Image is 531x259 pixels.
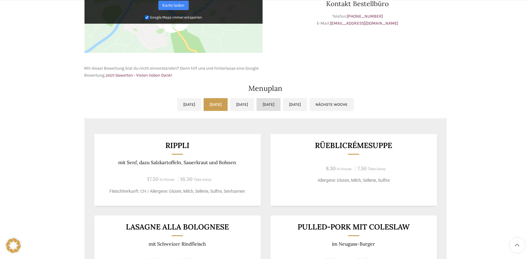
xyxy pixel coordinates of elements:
span: 7.50 [357,165,367,172]
h2: Menuplan [84,85,447,92]
p: mit Senf, dazu Salzkartoffeln, Sauerkraut und Bohnen [102,160,253,165]
p: mit Schweizer Rindfleisch [102,241,253,247]
span: 17.50 [147,176,159,182]
h3: Rippli [102,142,253,149]
h3: Kontakt Bestellbüro [269,0,447,7]
a: [DATE] [283,98,307,111]
h3: Rüeblicrémesuppe [278,142,429,149]
p: Telefon: E-Mail: [269,13,447,27]
span: In-House [160,178,175,182]
a: [EMAIL_ADDRESS][DOMAIN_NAME] [330,21,398,26]
a: [DATE] [177,98,201,111]
span: 8.30 [326,165,336,172]
a: Nächste Woche [309,98,354,111]
input: Google Maps immer entsperren [145,16,149,19]
a: [DATE] [257,98,281,111]
span: Take-Away [368,167,386,171]
p: Fleischherkunft: CH / Allergene: Gluten, Milch, Sellerie, Sulfite, Senfsamen [102,188,253,195]
a: Karte laden [158,1,189,10]
span: 16.50 [181,176,193,182]
a: [PHONE_NUMBER] [347,14,383,19]
a: [DATE] [230,98,254,111]
a: Scroll to top button [510,238,525,253]
p: Allergene: Gluten, Milch, Sellerie, Sulfite [278,177,429,184]
a: Jetzt bewerten - Vielen lieben Dank! [106,73,173,78]
a: [DATE] [204,98,228,111]
h3: LASAGNE ALLA BOLOGNESE [102,223,253,231]
p: Mit dieser Bewertung bist du nicht einverstanden? Dann hilf uns und hinterlasse eine Google Bewer... [84,65,263,79]
span: Take-Away [194,178,212,182]
span: In-House [337,167,352,171]
h3: Pulled-Pork mit Coleslaw [278,223,429,231]
small: Google Maps immer entsperren [150,15,202,19]
p: im Neugass-Burger [278,241,429,247]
